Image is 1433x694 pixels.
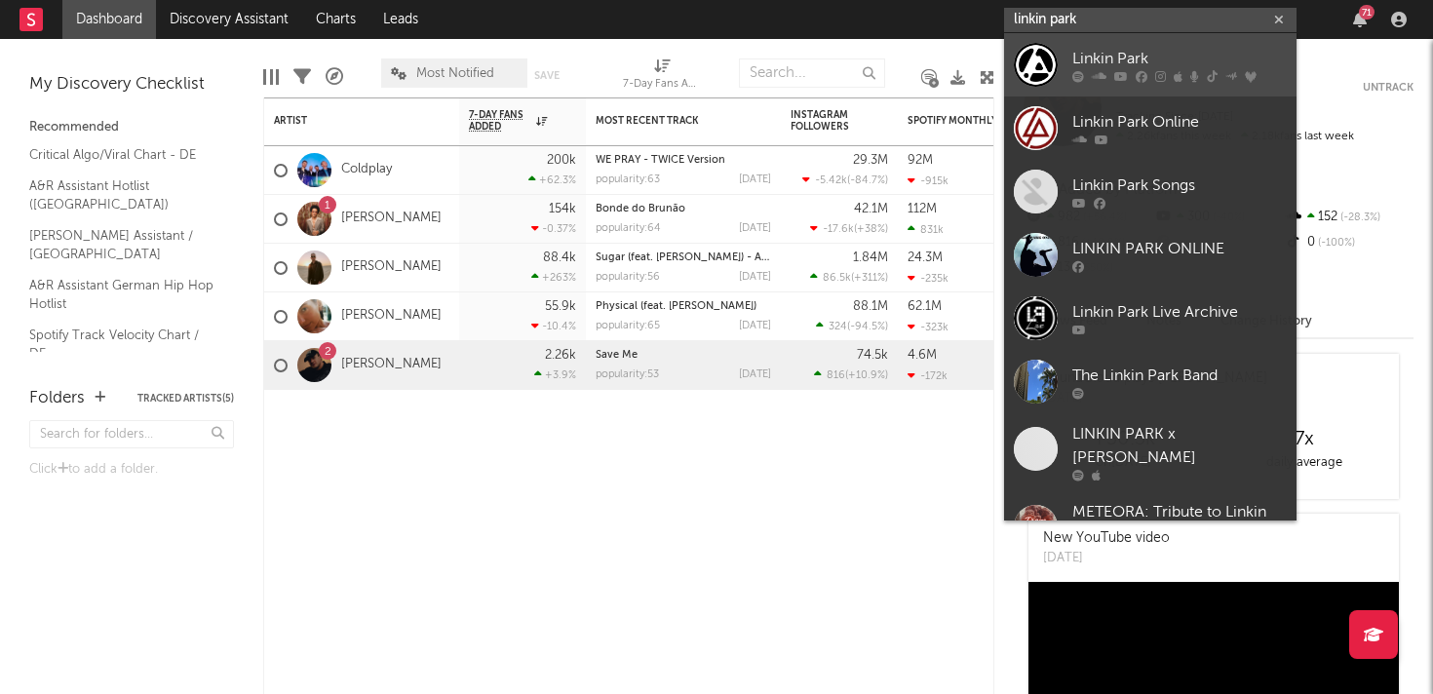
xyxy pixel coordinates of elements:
div: -915k [908,174,949,187]
a: Linkin Park Songs [1004,160,1297,223]
div: Linkin Park [1072,47,1287,70]
a: Physical (feat. [PERSON_NAME]) [596,301,756,312]
div: ( ) [814,368,888,381]
div: Physical (feat. Troye Sivan) [596,301,771,312]
span: -94.5 % [850,322,885,332]
div: Filters [293,49,311,105]
span: Most Notified [416,67,494,80]
div: popularity: 56 [596,272,660,283]
div: [DATE] [739,223,771,234]
a: LINKIN PARK ONLINE [1004,223,1297,287]
span: 86.5k [823,273,851,284]
div: 152 [1284,205,1414,230]
div: 74.5k [857,349,888,362]
div: A&R Pipeline [326,49,343,105]
span: +10.9 % [848,370,885,381]
div: +3.9 % [534,368,576,381]
div: [DATE] [739,174,771,185]
div: Linkin Park Songs [1072,173,1287,197]
a: [PERSON_NAME] [341,211,442,227]
button: Untrack [1363,78,1414,97]
div: LINKIN PARK ONLINE [1072,237,1287,260]
div: popularity: 53 [596,369,659,380]
div: Sugar (feat. Francesco Yates) - ALOK Remix [596,252,771,263]
div: ( ) [810,271,888,284]
span: -5.42k [815,175,847,186]
span: 324 [829,322,847,332]
div: Most Recent Track [596,115,742,127]
div: Linkin Park Online [1072,110,1287,134]
div: -10.4 % [531,320,576,332]
div: [DATE] [739,369,771,380]
div: 29.3M [853,154,888,167]
span: -100 % [1315,238,1355,249]
a: Coldplay [341,162,392,178]
div: 200k [547,154,576,167]
div: 42.1M [854,203,888,215]
div: Spotify Monthly Listeners [908,115,1054,127]
div: [DATE] [739,321,771,331]
div: -172k [908,369,948,382]
div: -235k [908,272,949,285]
a: METEORA: Tribute to Linkin Park [1004,491,1297,569]
div: Save Me [596,350,771,361]
div: 88.4k [543,251,576,264]
a: [PERSON_NAME] [341,259,442,276]
span: 816 [827,370,845,381]
a: LINKIN PARK x [PERSON_NAME] [1004,413,1297,491]
div: daily average [1214,451,1394,475]
a: Sugar (feat. [PERSON_NAME]) - ALOK Remix [596,252,817,263]
div: +263 % [531,271,576,284]
div: [DATE] [1043,549,1170,568]
div: Linkin Park Live Archive [1072,300,1287,324]
div: 92M [908,154,933,167]
div: My Discovery Checklist [29,73,234,96]
div: Artist [274,115,420,127]
div: Click to add a folder. [29,458,234,482]
span: 7-Day Fans Added [469,109,531,133]
div: 55.9k [545,300,576,313]
a: Bonde do Brunão [596,204,685,214]
div: 4.6M [908,349,937,362]
a: A&R Assistant Hotlist ([GEOGRAPHIC_DATA]) [29,175,214,215]
span: +38 % [857,224,885,235]
div: 154k [549,203,576,215]
a: [PERSON_NAME] [341,308,442,325]
div: 62.1M [908,300,942,313]
input: Search... [739,58,885,88]
button: Tracked Artists(5) [137,394,234,404]
a: Linkin Park Online [1004,96,1297,160]
a: Critical Algo/Viral Chart - DE [29,144,214,166]
div: popularity: 64 [596,223,661,234]
button: 71 [1353,12,1367,27]
div: WE PRAY - TWICE Version [596,155,771,166]
div: 24.3M [908,251,943,264]
div: The Linkin Park Band [1072,364,1287,387]
div: 71 [1359,5,1375,19]
button: Save [534,70,560,81]
div: 88.1M [853,300,888,313]
div: Folders [29,387,85,410]
a: [PERSON_NAME] [341,357,442,373]
span: -17.6k [823,224,854,235]
div: Edit Columns [263,49,279,105]
a: Save Me [596,350,638,361]
div: -323k [908,321,949,333]
a: Linkin Park Live Archive [1004,287,1297,350]
a: [PERSON_NAME] Assistant / [GEOGRAPHIC_DATA] [29,225,214,265]
a: The Linkin Park Band [1004,350,1297,413]
div: New YouTube video [1043,528,1170,549]
a: Spotify Track Velocity Chart / DE [29,325,214,365]
div: Instagram Followers [791,109,859,133]
input: Search for folders... [29,420,234,448]
a: WE PRAY - TWICE Version [596,155,725,166]
div: ( ) [810,222,888,235]
div: 2.26k [545,349,576,362]
div: [DATE] [739,272,771,283]
input: Search for artists [1004,8,1297,32]
span: -84.7 % [850,175,885,186]
a: Linkin Park [1004,33,1297,96]
div: 0 [1284,230,1414,255]
div: Recommended [29,116,234,139]
div: METEORA: Tribute to Linkin Park [1072,501,1287,548]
